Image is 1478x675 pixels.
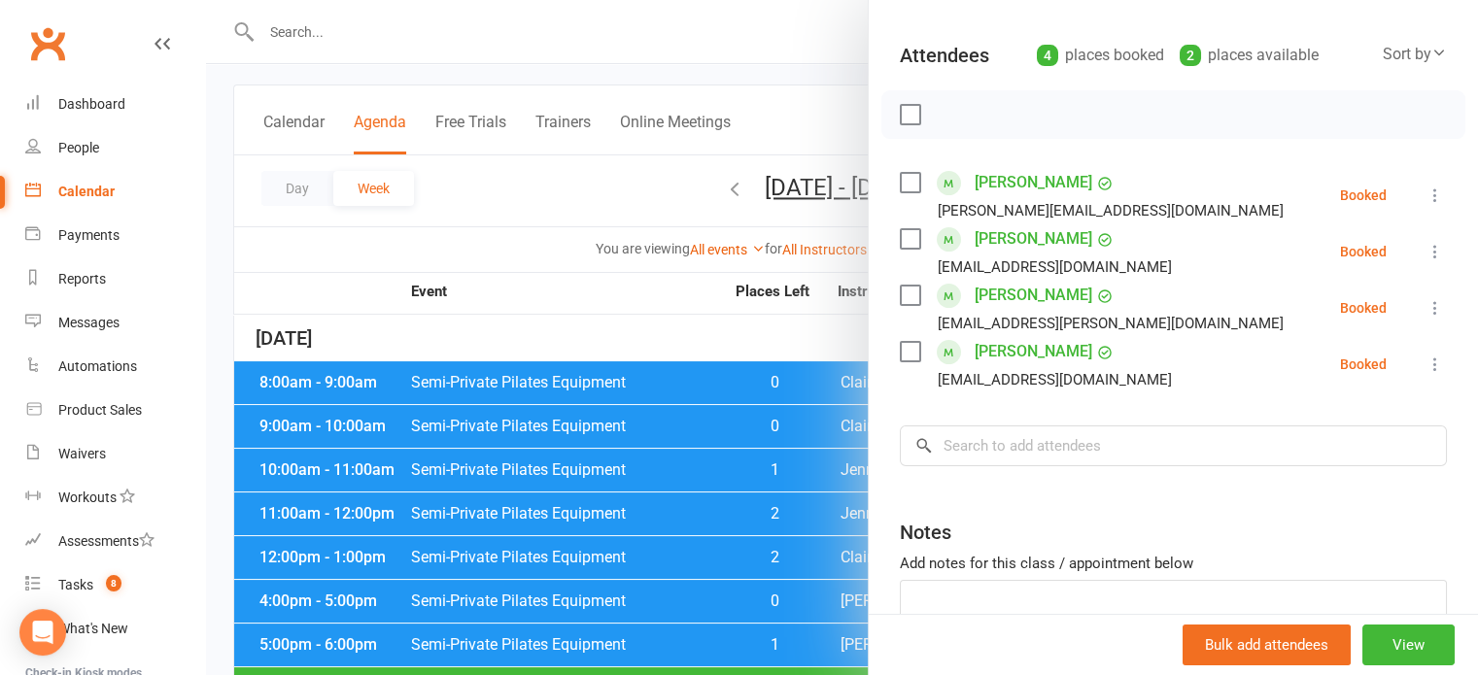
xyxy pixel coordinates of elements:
span: 8 [106,575,121,591]
div: Reports [58,271,106,287]
div: What's New [58,621,128,636]
div: 4 [1037,45,1058,66]
div: [EMAIL_ADDRESS][PERSON_NAME][DOMAIN_NAME] [938,311,1284,336]
a: Reports [25,257,205,301]
a: Product Sales [25,388,205,432]
a: [PERSON_NAME] [975,167,1092,198]
div: Automations [58,358,137,374]
div: Booked [1340,245,1387,258]
div: Notes [900,519,951,546]
a: Assessments [25,520,205,563]
div: Booked [1340,188,1387,202]
div: Booked [1340,357,1387,371]
div: Workouts [58,489,117,505]
div: Add notes for this class / appointment below [900,552,1447,575]
a: Payments [25,214,205,257]
div: places booked [1037,42,1164,69]
div: Calendar [58,184,115,199]
a: What's New [25,607,205,651]
div: [EMAIL_ADDRESS][DOMAIN_NAME] [938,367,1172,392]
a: Automations [25,345,205,388]
a: Clubworx [23,19,72,68]
div: Product Sales [58,402,142,418]
a: Workouts [25,476,205,520]
a: Calendar [25,170,205,214]
div: Booked [1340,301,1387,315]
div: Open Intercom Messenger [19,609,66,656]
a: Waivers [25,432,205,476]
a: Messages [25,301,205,345]
button: Bulk add attendees [1183,624,1351,665]
a: [PERSON_NAME] [975,223,1092,254]
div: Messages [58,315,120,330]
div: 2 [1180,45,1201,66]
div: Dashboard [58,96,125,112]
div: People [58,140,99,155]
div: places available [1180,42,1319,69]
a: People [25,126,205,170]
div: Assessments [58,533,155,549]
div: Payments [58,227,120,243]
div: Tasks [58,577,93,592]
div: Waivers [58,446,106,461]
input: Search to add attendees [900,425,1447,466]
a: [PERSON_NAME] [975,336,1092,367]
div: Attendees [900,42,989,69]
div: Sort by [1383,42,1447,67]
div: [PERSON_NAME][EMAIL_ADDRESS][DOMAIN_NAME] [938,198,1284,223]
div: [EMAIL_ADDRESS][DOMAIN_NAME] [938,254,1172,280]
a: Tasks 8 [25,563,205,607]
a: [PERSON_NAME] [975,280,1092,311]
a: Dashboard [25,83,205,126]
button: View [1362,624,1455,665]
